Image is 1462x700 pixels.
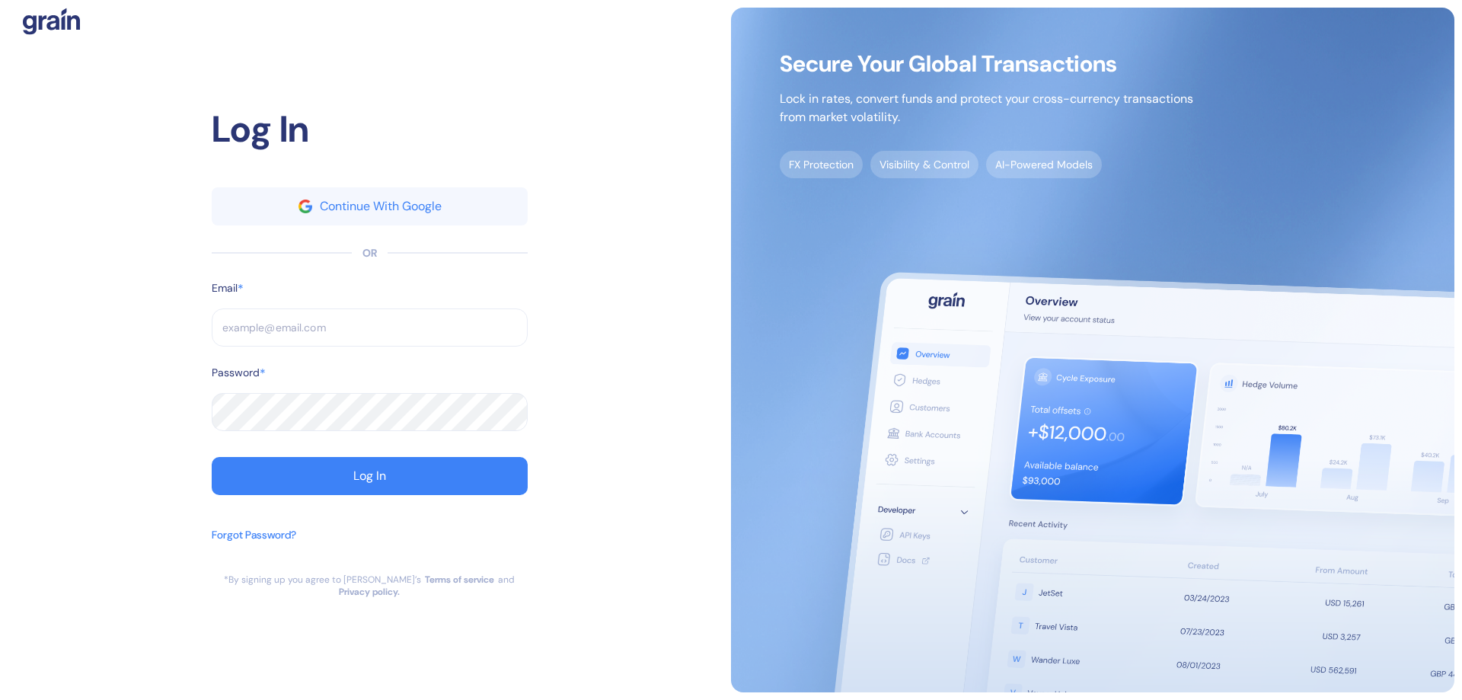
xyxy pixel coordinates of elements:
span: FX Protection [780,151,863,178]
img: signup-main-image [731,8,1454,692]
a: Privacy policy. [339,586,400,598]
div: Log In [212,102,528,157]
label: Password [212,365,260,381]
p: Lock in rates, convert funds and protect your cross-currency transactions from market volatility. [780,90,1193,126]
img: google [298,200,312,213]
button: Log In [212,457,528,495]
div: Log In [353,470,386,482]
label: Email [212,280,238,296]
button: googleContinue With Google [212,187,528,225]
button: Forgot Password? [212,519,296,574]
div: Continue With Google [320,200,442,213]
span: Secure Your Global Transactions [780,56,1193,72]
img: logo [23,8,80,35]
div: and [498,574,515,586]
span: AI-Powered Models [986,151,1102,178]
a: Terms of service [425,574,494,586]
span: Visibility & Control [870,151,978,178]
div: OR [362,245,377,261]
div: Forgot Password? [212,527,296,543]
input: example@email.com [212,308,528,347]
div: *By signing up you agree to [PERSON_NAME]’s [224,574,421,586]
